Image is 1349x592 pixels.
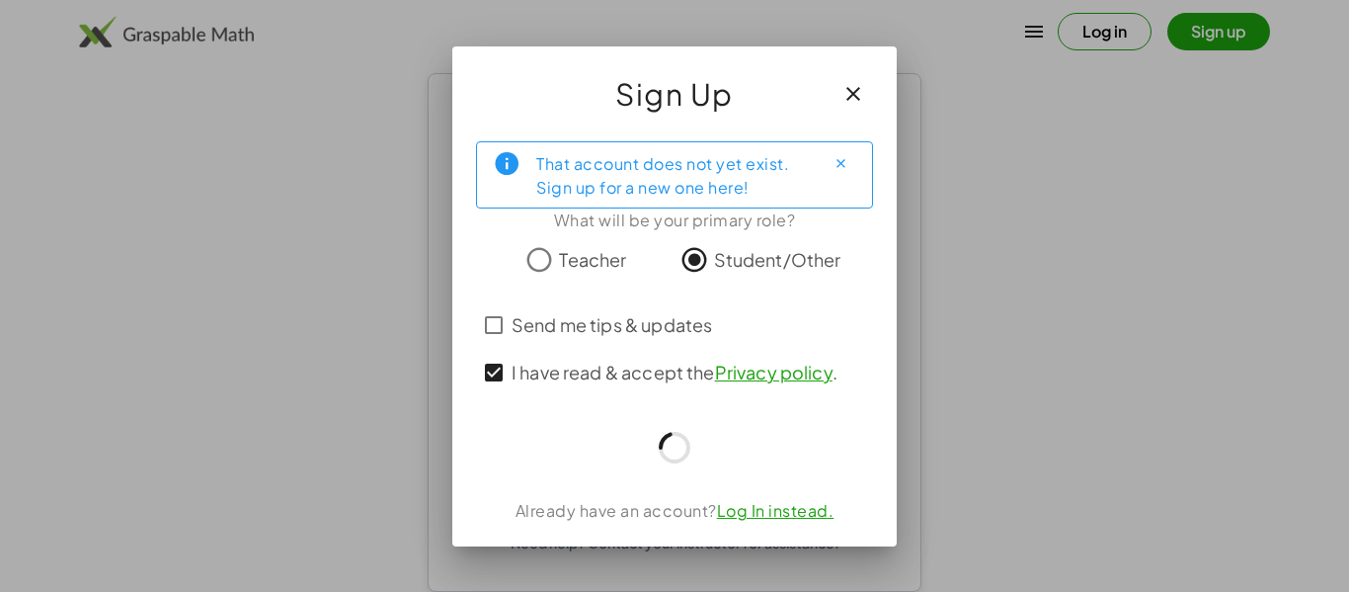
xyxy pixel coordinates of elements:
span: I have read & accept the . [512,359,837,385]
a: Log In instead. [717,500,834,521]
button: Close [825,148,856,180]
a: Privacy policy [715,361,833,383]
div: That account does not yet exist. Sign up for a new one here! [536,150,809,200]
div: What will be your primary role? [476,209,873,232]
span: Send me tips & updates [512,311,712,338]
div: Already have an account? [476,499,873,523]
span: Sign Up [615,70,734,118]
span: Teacher [559,246,626,273]
span: Student/Other [714,246,841,273]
